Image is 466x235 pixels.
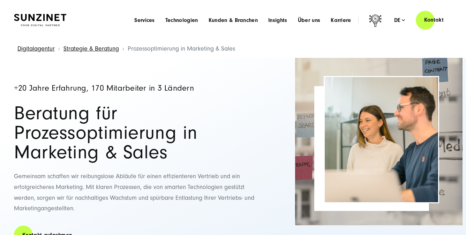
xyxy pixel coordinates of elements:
[416,10,452,30] a: Kontakt
[63,45,119,52] a: Strategie & Beratung
[394,17,405,24] div: de
[14,84,258,93] h4: +20 Jahre Erfahrung, 170 Mitarbeiter in 3 Ländern
[325,77,438,202] img: Zwei Personen, die was sehen und lachen
[331,17,351,24] a: Karriere
[209,17,258,24] a: Kunden & Branchen
[14,173,254,212] span: Gemeinsam schaffen wir reibungslose Abläufe für einen effizienteren Vertrieb und ein erfolgreiche...
[14,104,258,162] h1: Beratung für Prozessoptimierung in Marketing & Sales
[128,45,235,52] span: Prozessoptimierung in Marketing & Sales
[268,17,287,24] a: Insights
[165,17,198,24] a: Technologien
[134,17,155,24] a: Services
[14,14,66,26] img: SUNZINET Full Service Digital Agentur
[17,45,55,52] a: Digitalagentur
[298,17,321,24] a: Über uns
[295,58,463,225] img: Full-Service Digitalagentur SUNZINET - Digital Marketing_2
